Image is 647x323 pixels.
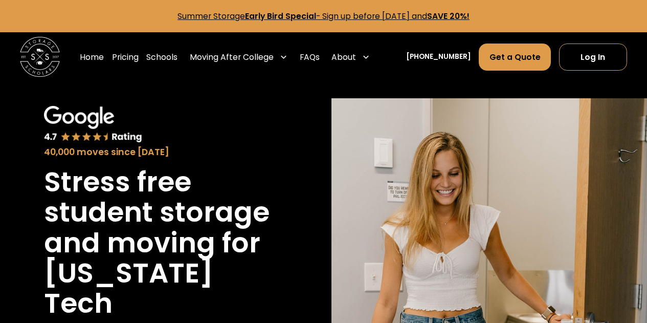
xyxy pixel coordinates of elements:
[479,44,551,71] a: Get a Quote
[44,258,271,318] h1: [US_STATE] Tech
[427,11,470,21] strong: SAVE 20%!
[44,167,271,257] h1: Stress free student storage and moving for
[20,37,60,77] img: Storage Scholars main logo
[44,145,271,159] div: 40,000 moves since [DATE]
[44,106,142,143] img: Google 4.7 star rating
[80,43,104,71] a: Home
[300,43,320,71] a: FAQs
[559,44,627,71] a: Log In
[245,11,316,21] strong: Early Bird Special
[406,52,471,62] a: [PHONE_NUMBER]
[331,51,356,63] div: About
[146,43,177,71] a: Schools
[190,51,274,63] div: Moving After College
[112,43,139,71] a: Pricing
[177,11,470,21] a: Summer StorageEarly Bird Special- Sign up before [DATE] andSAVE 20%!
